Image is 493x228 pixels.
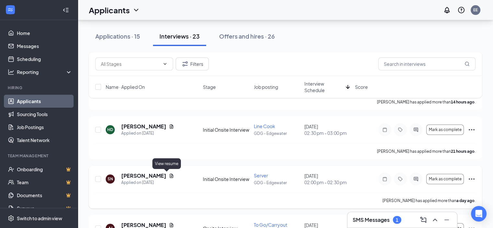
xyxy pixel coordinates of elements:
[17,134,72,147] a: Talent Network
[304,80,343,93] span: Interview Schedule
[159,32,200,40] div: Interviews · 23
[121,172,166,179] h5: [PERSON_NAME]
[121,130,174,137] div: Applied on [DATE]
[169,124,174,129] svg: Document
[101,60,160,67] input: All Stages
[89,5,130,16] h1: Applicants
[63,7,69,13] svg: Collapse
[106,84,145,90] span: Name · Applied On
[169,173,174,178] svg: Document
[419,216,427,224] svg: ComposeMessage
[344,83,352,91] svg: ArrowDown
[8,69,14,75] svg: Analysis
[457,6,465,14] svg: QuestionInfo
[253,84,278,90] span: Job posting
[443,6,451,14] svg: Notifications
[17,40,72,53] a: Messages
[377,149,475,154] p: [PERSON_NAME] has applied more than .
[17,108,72,121] a: Sourcing Tools
[7,6,14,13] svg: WorkstreamLogo
[181,60,189,68] svg: Filter
[108,176,113,182] div: SN
[17,189,72,202] a: DocumentsCrown
[17,176,72,189] a: TeamCrown
[304,179,351,186] span: 02:00 pm - 02:30 pm
[468,175,475,183] svg: Ellipses
[304,123,351,136] div: [DATE]
[428,177,461,181] span: Mark as complete
[426,125,464,135] button: Mark as complete
[121,179,174,186] div: Applied on [DATE]
[254,180,300,186] p: GDG - Edgewater
[412,176,420,182] svg: ActiveChat
[396,127,404,132] svg: Tag
[378,57,475,70] input: Search in interviews
[152,158,181,169] div: View resume
[428,127,461,132] span: Mark as complete
[121,123,166,130] h5: [PERSON_NAME]
[8,215,14,222] svg: Settings
[304,130,351,136] span: 02:30 pm - 03:00 pm
[473,7,478,13] div: EE
[203,126,250,133] div: Initial Onsite Interview
[219,32,275,40] div: Offers and hires · 26
[162,61,168,66] svg: ChevronDown
[17,69,73,75] div: Reporting
[451,149,475,154] b: 21 hours ago
[468,126,475,134] svg: Ellipses
[355,84,368,90] span: Score
[471,206,487,222] div: Open Intercom Messenger
[443,216,451,224] svg: Minimize
[95,32,140,40] div: Applications · 15
[412,127,420,132] svg: ActiveChat
[107,127,113,132] div: HD
[17,163,72,176] a: OnboardingCrown
[176,57,209,70] button: Filter Filters
[17,202,72,215] a: SurveysCrown
[396,176,404,182] svg: Tag
[203,84,216,90] span: Stage
[17,121,72,134] a: Job Postings
[8,85,71,90] div: Hiring
[353,216,390,223] h3: SMS Messages
[132,6,140,14] svg: ChevronDown
[254,123,275,129] span: Line Cook
[396,217,398,223] div: 1
[382,198,475,203] p: [PERSON_NAME] has applied more than .
[418,215,428,225] button: ComposeMessage
[17,95,72,108] a: Applicants
[254,173,268,178] span: Server
[169,222,174,228] svg: Document
[381,176,389,182] svg: Note
[464,61,470,66] svg: MagnifyingGlass
[304,173,351,186] div: [DATE]
[441,215,452,225] button: Minimize
[203,176,250,182] div: Initial Onsite Interview
[254,222,287,228] span: To Go/Carryout
[431,216,439,224] svg: ChevronUp
[426,174,464,184] button: Mark as complete
[430,215,440,225] button: ChevronUp
[456,198,475,203] b: a day ago
[17,215,62,222] div: Switch to admin view
[17,27,72,40] a: Home
[17,53,72,66] a: Scheduling
[8,153,71,159] div: Team Management
[381,127,389,132] svg: Note
[254,131,300,136] p: GDG - Edgewater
